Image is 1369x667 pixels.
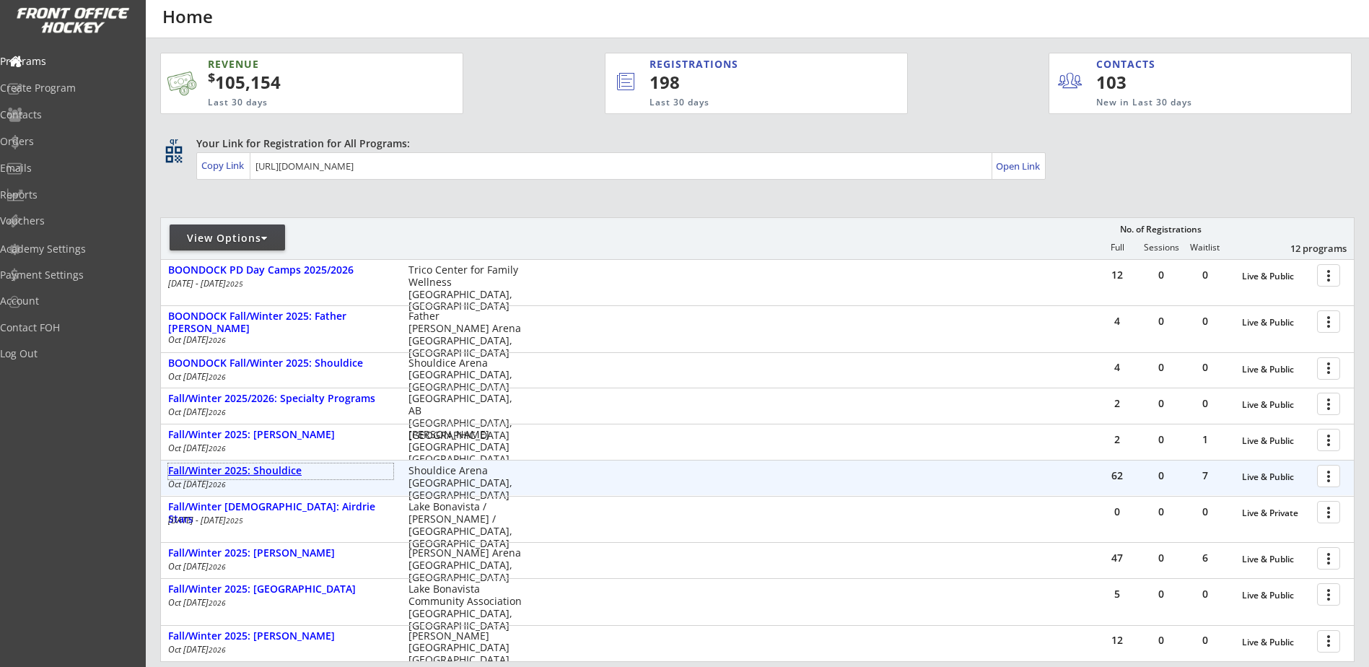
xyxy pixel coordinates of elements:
[1317,630,1340,653] button: more_vert
[1140,362,1183,372] div: 0
[168,645,389,654] div: Oct [DATE]
[168,547,393,559] div: Fall/Winter 2025: [PERSON_NAME]
[408,465,522,501] div: Shouldice Arena [GEOGRAPHIC_DATA], [GEOGRAPHIC_DATA]
[201,159,247,172] div: Copy Link
[168,279,389,288] div: [DATE] - [DATE]
[168,393,393,405] div: Fall/Winter 2025/2026: Specialty Programs
[1140,243,1183,253] div: Sessions
[209,479,226,489] em: 2026
[1095,362,1139,372] div: 4
[1242,365,1310,375] div: Live & Public
[168,336,389,344] div: Oct [DATE]
[408,393,522,441] div: [GEOGRAPHIC_DATA], AB [GEOGRAPHIC_DATA], [GEOGRAPHIC_DATA]
[408,310,522,359] div: Father [PERSON_NAME] Arena [GEOGRAPHIC_DATA], [GEOGRAPHIC_DATA]
[168,264,393,276] div: BOONDOCK PD Day Camps 2025/2026
[1184,553,1227,563] div: 6
[1184,635,1227,645] div: 0
[408,501,522,549] div: Lake Bonavista / [PERSON_NAME] / [GEOGRAPHIC_DATA], [GEOGRAPHIC_DATA]
[1140,398,1183,409] div: 0
[1242,436,1310,446] div: Live & Public
[168,357,393,370] div: BOONDOCK Fall/Winter 2025: Shouldice
[209,335,226,345] em: 2026
[168,598,389,607] div: Oct [DATE]
[1095,398,1139,409] div: 2
[226,279,243,289] em: 2025
[1095,507,1139,517] div: 0
[1140,507,1183,517] div: 0
[209,443,226,453] em: 2026
[168,501,393,526] div: Fall/Winter [DEMOGRAPHIC_DATA]: Airdrie Stars
[209,372,226,382] em: 2026
[1140,435,1183,445] div: 0
[1140,471,1183,481] div: 0
[208,70,417,95] div: 105,154
[996,156,1041,176] a: Open Link
[1095,471,1139,481] div: 62
[1317,264,1340,287] button: more_vert
[1095,553,1139,563] div: 47
[408,429,522,477] div: [PERSON_NAME][GEOGRAPHIC_DATA] [GEOGRAPHIC_DATA], [GEOGRAPHIC_DATA]
[408,357,522,393] div: Shouldice Arena [GEOGRAPHIC_DATA], [GEOGRAPHIC_DATA]
[1140,553,1183,563] div: 0
[168,465,393,477] div: Fall/Winter 2025: Shouldice
[1272,242,1347,255] div: 12 programs
[1095,316,1139,326] div: 4
[1183,243,1226,253] div: Waitlist
[1242,472,1310,482] div: Live & Public
[168,372,389,381] div: Oct [DATE]
[208,97,393,109] div: Last 30 days
[168,562,389,571] div: Oct [DATE]
[1095,243,1139,253] div: Full
[1140,635,1183,645] div: 0
[1184,398,1227,409] div: 0
[170,231,285,245] div: View Options
[208,57,393,71] div: REVENUE
[408,583,522,632] div: Lake Bonavista Community Association [GEOGRAPHIC_DATA], [GEOGRAPHIC_DATA]
[1242,400,1310,410] div: Live & Public
[1317,310,1340,333] button: more_vert
[1140,270,1183,280] div: 0
[1242,508,1310,518] div: Live & Private
[1184,435,1227,445] div: 1
[408,547,522,583] div: [PERSON_NAME] Arena [GEOGRAPHIC_DATA], [GEOGRAPHIC_DATA]
[1317,547,1340,570] button: more_vert
[1140,316,1183,326] div: 0
[1096,57,1162,71] div: CONTACTS
[1242,554,1310,564] div: Live & Public
[168,630,393,642] div: Fall/Winter 2025: [PERSON_NAME]
[1317,429,1340,451] button: more_vert
[649,57,840,71] div: REGISTRATIONS
[1317,393,1340,415] button: more_vert
[1317,465,1340,487] button: more_vert
[1242,271,1310,282] div: Live & Public
[209,562,226,572] em: 2026
[1242,318,1310,328] div: Live & Public
[1095,270,1139,280] div: 12
[1317,357,1340,380] button: more_vert
[208,69,215,86] sup: $
[1184,270,1227,280] div: 0
[1242,637,1310,648] div: Live & Public
[1317,501,1340,523] button: more_vert
[649,97,848,109] div: Last 30 days
[1096,97,1284,109] div: New in Last 30 days
[209,598,226,608] em: 2026
[1116,224,1205,235] div: No. of Registrations
[1184,362,1227,372] div: 0
[1095,435,1139,445] div: 2
[168,429,393,441] div: Fall/Winter 2025: [PERSON_NAME]
[1184,316,1227,326] div: 0
[209,645,226,655] em: 2026
[996,160,1041,173] div: Open Link
[163,144,185,165] button: qr_code
[168,408,389,417] div: Oct [DATE]
[1140,589,1183,599] div: 0
[196,136,1310,151] div: Your Link for Registration for All Programs:
[1095,589,1139,599] div: 5
[168,444,389,453] div: Oct [DATE]
[408,264,522,313] div: Trico Center for Family Wellness [GEOGRAPHIC_DATA], [GEOGRAPHIC_DATA]
[168,480,389,489] div: Oct [DATE]
[1096,70,1185,95] div: 103
[168,516,389,525] div: [DATE] - [DATE]
[226,515,243,526] em: 2025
